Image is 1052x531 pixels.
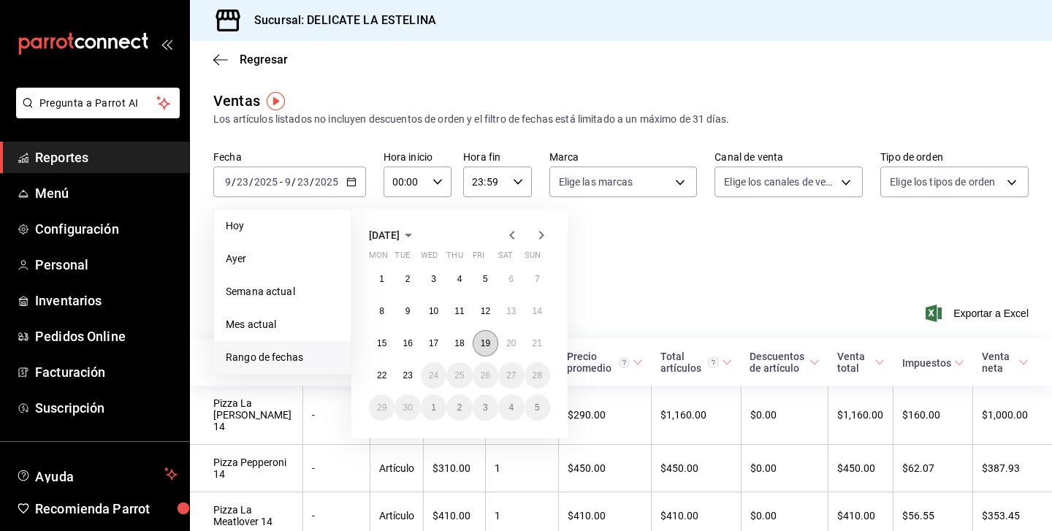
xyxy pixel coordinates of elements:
button: September 21, 2025 [525,330,550,356]
span: Venta neta [982,351,1029,374]
button: September 24, 2025 [421,362,446,389]
td: 1 [485,445,558,492]
div: Los artículos listados no incluyen descuentos de orden y el filtro de fechas está limitado a un m... [213,112,1029,127]
span: Ayer [226,251,339,267]
img: Tooltip marker [267,92,285,110]
button: September 9, 2025 [394,298,420,324]
td: $387.93 [973,445,1052,492]
abbr: September 20, 2025 [506,338,516,348]
label: Marca [549,152,698,162]
button: September 6, 2025 [498,266,524,292]
button: September 15, 2025 [369,330,394,356]
td: $1,000.00 [973,386,1052,445]
abbr: October 4, 2025 [508,402,514,413]
abbr: September 17, 2025 [429,338,438,348]
button: September 28, 2025 [525,362,550,389]
input: -- [297,176,310,188]
abbr: September 25, 2025 [454,370,464,381]
abbr: Saturday [498,251,513,266]
abbr: October 3, 2025 [483,402,488,413]
span: Semana actual [226,284,339,299]
span: / [249,176,254,188]
span: Configuración [35,219,178,239]
button: September 17, 2025 [421,330,446,356]
span: Reportes [35,148,178,167]
td: Pizza La [PERSON_NAME] 14 [190,386,302,445]
input: -- [284,176,291,188]
span: Elige los canales de venta [724,175,836,189]
td: $0.00 [741,445,828,492]
abbr: September 12, 2025 [481,306,490,316]
button: October 5, 2025 [525,394,550,421]
div: Total artículos [660,351,719,374]
input: ---- [254,176,278,188]
button: September 13, 2025 [498,298,524,324]
td: - [302,386,370,445]
td: $450.00 [652,445,741,492]
abbr: September 5, 2025 [483,274,488,284]
abbr: September 18, 2025 [454,338,464,348]
svg: Precio promedio = Total artículos / cantidad [619,357,630,368]
button: Exportar a Excel [929,305,1029,322]
button: September 20, 2025 [498,330,524,356]
abbr: September 3, 2025 [431,274,436,284]
abbr: September 16, 2025 [403,338,412,348]
abbr: September 27, 2025 [506,370,516,381]
abbr: October 2, 2025 [457,402,462,413]
button: September 16, 2025 [394,330,420,356]
button: September 18, 2025 [446,330,472,356]
abbr: September 7, 2025 [535,274,540,284]
span: Mes actual [226,317,339,332]
abbr: September 14, 2025 [533,306,542,316]
abbr: September 26, 2025 [481,370,490,381]
input: -- [236,176,249,188]
button: open_drawer_menu [161,38,172,50]
abbr: September 13, 2025 [506,306,516,316]
span: / [310,176,314,188]
h3: Sucursal: DELICATE LA ESTELINA [243,12,436,29]
span: Pregunta a Parrot AI [39,96,157,111]
span: Venta total [837,351,885,374]
abbr: September 10, 2025 [429,306,438,316]
button: September 8, 2025 [369,298,394,324]
button: September 5, 2025 [473,266,498,292]
button: September 10, 2025 [421,298,446,324]
abbr: September 2, 2025 [405,274,411,284]
span: Pedidos Online [35,326,178,346]
abbr: Sunday [525,251,541,266]
span: Inventarios [35,291,178,310]
button: September 14, 2025 [525,298,550,324]
label: Hora inicio [384,152,451,162]
abbr: Wednesday [421,251,438,266]
abbr: September 23, 2025 [403,370,412,381]
abbr: September 21, 2025 [533,338,542,348]
button: September 22, 2025 [369,362,394,389]
span: Descuentos de artículo [750,351,819,374]
td: $310.00 [424,445,486,492]
td: $62.07 [893,445,973,492]
span: Suscripción [35,398,178,418]
abbr: September 19, 2025 [481,338,490,348]
label: Tipo de orden [880,152,1029,162]
td: $450.00 [558,445,652,492]
button: September 23, 2025 [394,362,420,389]
label: Canal de venta [714,152,863,162]
button: September 2, 2025 [394,266,420,292]
button: September 11, 2025 [446,298,472,324]
abbr: September 24, 2025 [429,370,438,381]
abbr: September 29, 2025 [377,402,386,413]
span: / [291,176,296,188]
div: Venta total [837,351,872,374]
td: Artículo [370,445,424,492]
button: September 3, 2025 [421,266,446,292]
abbr: September 15, 2025 [377,338,386,348]
button: October 1, 2025 [421,394,446,421]
span: Regresar [240,53,288,66]
button: September 4, 2025 [446,266,472,292]
td: $0.00 [741,386,828,445]
span: Rango de fechas [226,350,339,365]
span: Recomienda Parrot [35,499,178,519]
span: / [232,176,236,188]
